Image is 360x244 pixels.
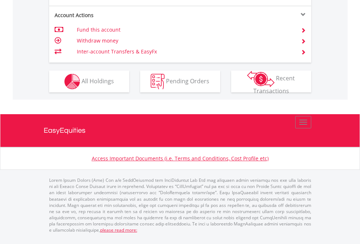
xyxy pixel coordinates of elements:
[49,177,311,233] p: Lorem Ipsum Dolors (Ame) Con a/e SeddOeiusmod tem InciDiduntut Lab Etd mag aliquaen admin veniamq...
[44,114,317,147] a: EasyEquities
[166,77,209,85] span: Pending Orders
[247,71,274,87] img: transactions-zar-wht.png
[92,155,269,162] a: Access Important Documents (i.e. Terms and Conditions, Cost Profile etc)
[140,71,220,92] button: Pending Orders
[151,74,165,89] img: pending_instructions-wht.png
[77,35,292,46] td: Withdraw money
[100,227,137,233] a: please read more:
[49,71,129,92] button: All Holdings
[77,24,292,35] td: Fund this account
[231,71,311,92] button: Recent Transactions
[77,46,292,57] td: Inter-account Transfers & EasyFx
[64,74,80,89] img: holdings-wht.png
[82,77,114,85] span: All Holdings
[49,12,180,19] div: Account Actions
